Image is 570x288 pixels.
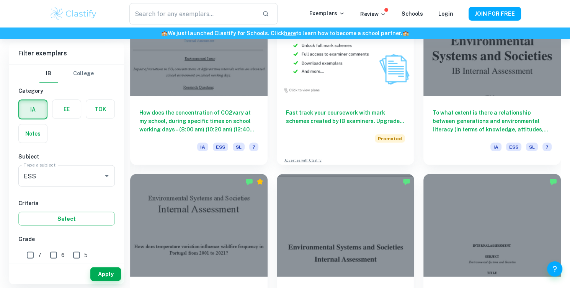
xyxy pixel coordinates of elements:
[375,134,405,143] span: Promoted
[24,162,56,168] label: Type a subject
[52,100,81,118] button: EE
[286,108,405,125] h6: Fast track your coursework with mark schemes created by IB examiners. Upgrade now
[402,11,423,17] a: Schools
[19,125,47,143] button: Notes
[2,29,568,37] h6: We just launched Clastify for Schools. Click to learn how to become a school partner.
[233,143,245,151] span: SL
[19,100,47,119] button: IA
[490,143,501,151] span: IA
[18,212,115,226] button: Select
[402,30,409,36] span: 🏫
[18,87,115,95] h6: Category
[129,3,256,24] input: Search for any exemplars...
[39,65,58,83] button: IB
[161,30,168,36] span: 🏫
[73,65,94,83] button: College
[526,143,538,151] span: SL
[284,158,322,163] a: Advertise with Clastify
[61,251,65,259] span: 6
[469,7,521,21] button: JOIN FOR FREE
[547,261,562,277] button: Help and Feedback
[438,11,453,17] a: Login
[49,6,98,21] img: Clastify logo
[18,199,115,207] h6: Criteria
[101,171,112,181] button: Open
[542,143,552,151] span: 7
[197,143,208,151] span: IA
[309,9,345,18] p: Exemplars
[284,30,296,36] a: here
[39,65,94,83] div: Filter type choice
[213,143,228,151] span: ESS
[139,108,258,134] h6: How does the concentration of CO2vary at my school, during specific times on school working days ...
[245,178,253,186] img: Marked
[9,43,124,64] h6: Filter exemplars
[549,178,557,186] img: Marked
[18,152,115,161] h6: Subject
[433,108,552,134] h6: To what extent is there a relationship between generations and environmental literacy (in terms o...
[38,251,41,259] span: 7
[256,178,264,186] div: Premium
[360,10,386,18] p: Review
[84,251,88,259] span: 5
[403,178,410,186] img: Marked
[506,143,521,151] span: ESS
[18,235,115,243] h6: Grade
[90,267,121,281] button: Apply
[249,143,258,151] span: 7
[86,100,114,118] button: TOK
